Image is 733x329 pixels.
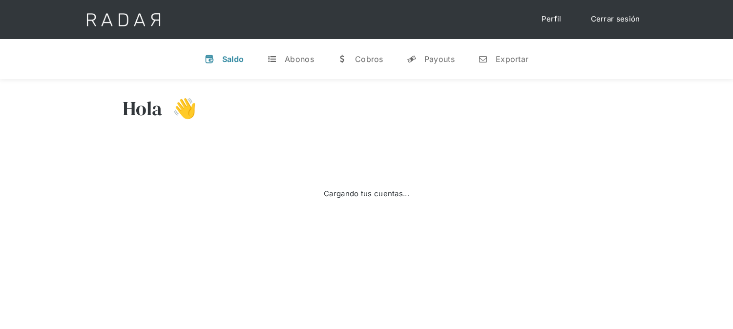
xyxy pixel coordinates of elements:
[267,54,277,64] div: t
[123,96,163,121] h3: Hola
[532,10,571,29] a: Perfil
[337,54,347,64] div: w
[407,54,417,64] div: y
[355,54,383,64] div: Cobros
[285,54,314,64] div: Abonos
[478,54,488,64] div: n
[581,10,650,29] a: Cerrar sesión
[424,54,455,64] div: Payouts
[496,54,528,64] div: Exportar
[222,54,244,64] div: Saldo
[163,96,197,121] h3: 👋
[324,188,409,200] div: Cargando tus cuentas...
[205,54,214,64] div: v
